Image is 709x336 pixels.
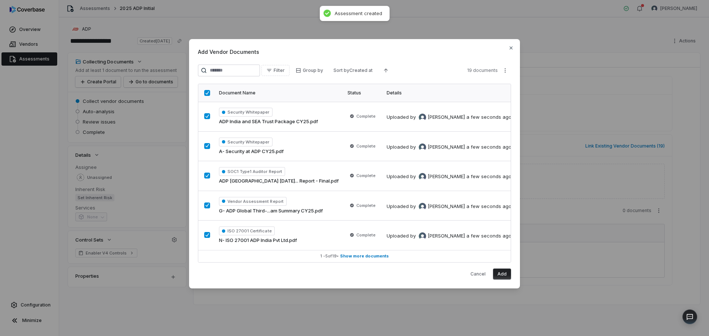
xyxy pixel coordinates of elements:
div: Status [347,90,378,96]
span: ADP India and SEA Trust Package CY25.pdf [219,118,318,125]
span: [PERSON_NAME] [428,173,465,180]
div: Assessment created [335,10,382,17]
img: Melanie Lorent avatar [419,203,426,210]
span: Complete [356,232,376,238]
span: ADP [GEOGRAPHIC_DATA] [DATE]... Report - Final.pdf [219,177,339,185]
div: by [410,232,465,240]
span: Vendor Assessment Report [219,197,287,206]
div: Document Name [219,90,339,96]
button: Add [493,269,511,280]
span: Filter [274,67,285,73]
div: Uploaded [387,232,511,240]
span: [PERSON_NAME] [428,232,465,240]
span: Show more documents [340,253,389,259]
span: N- ISO 27001 ADP India Pvt Ltd.pdf [219,237,297,244]
div: Details [387,90,513,96]
span: A- Security at ADP CY25.pdf [219,148,284,155]
div: a few seconds ago [466,203,511,210]
div: a few seconds ago [466,173,511,180]
button: 1 -5of19• Show more documents [198,250,511,262]
span: [PERSON_NAME] [428,203,465,210]
div: a few seconds ago [466,143,511,151]
span: Security Whitepaper [219,138,273,146]
button: Group by [291,65,328,76]
span: [PERSON_NAME] [428,114,465,121]
span: SOC1 Type1 Auditor Report [219,167,285,176]
span: Complete [356,173,376,179]
svg: Ascending [383,67,389,73]
div: Uploaded [387,203,511,210]
div: by [410,114,465,121]
div: by [410,203,465,210]
span: ISO 27001 Certificate [219,226,275,235]
div: by [410,143,465,151]
img: Melanie Lorent avatar [419,143,426,151]
button: Filter [261,65,290,76]
img: Melanie Lorent avatar [419,232,426,240]
span: Add Vendor Documents [198,48,511,56]
button: More actions [499,65,511,76]
div: Uploaded [387,114,511,121]
span: Complete [356,113,376,119]
span: Security Whitepaper [219,108,273,117]
span: Complete [356,143,376,149]
span: Complete [356,202,376,208]
button: Cancel [466,269,490,280]
div: a few seconds ago [466,232,511,240]
span: G- ADP Global Third-...am Summary CY25.pdf [219,207,323,215]
button: Ascending [379,65,393,76]
img: Melanie Lorent avatar [419,173,426,180]
div: a few seconds ago [466,114,511,121]
div: Uploaded [387,143,511,151]
img: Melanie Lorent avatar [419,114,426,121]
button: Sort byCreated at [329,65,377,76]
span: 19 documents [467,67,498,73]
div: by [410,173,465,180]
span: [PERSON_NAME] [428,143,465,151]
div: Uploaded [387,173,511,180]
